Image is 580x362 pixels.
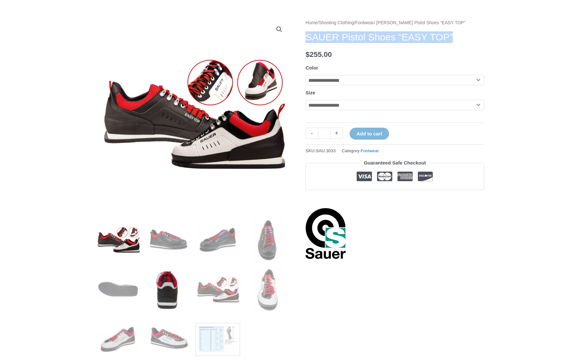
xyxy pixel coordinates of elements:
[361,158,429,167] legend: Guaranteed Safe Checkout
[306,65,318,70] label: Color
[146,267,191,312] img: SAUER Pistol Shoes "EASY TOP" - Image 6
[146,218,191,262] img: SAUER Pistol Shoes "EASY TOP" - Image 2
[306,128,318,139] a: -
[195,317,240,362] img: SAUER Pistol Shoes "EASY TOP" - Image 11
[342,147,379,155] span: Category:
[306,90,315,95] label: Size
[306,208,346,259] a: Sauer Shooting Sportswear
[319,20,354,25] a: Shooting Clothing
[96,218,141,262] img: SAUER Pistol Shoes "EASY TOP"
[355,20,374,25] a: Footwear
[96,267,141,312] img: SAUER Pistol Shoes "EASY TOP" - Image 5
[361,148,379,153] a: Footwear
[306,20,318,25] a: Home
[316,148,336,153] span: SAU.3033
[318,128,330,139] input: Product quantity
[245,267,290,312] img: SAUER Pistol Shoes "EASY TOP" - Image 8
[195,218,240,262] img: SAUER Pistol Shoes "EASY TOP" - Image 3
[96,317,141,362] img: SAUER Pistol Shoes "EASY TOP" - Image 9
[306,19,484,27] nav: Breadcrumb
[273,24,285,35] a: View full-screen image gallery
[306,31,484,43] h1: SAUER Pistol Shoes “EASY TOP”
[306,195,484,203] iframe: Customer reviews powered by Trustpilot
[350,128,389,140] button: Add to cart
[330,128,343,139] a: +
[245,218,290,262] img: SAUER Pistol Shoes "EASY TOP" - Image 4
[306,147,336,155] span: SKU:
[306,50,332,59] bdi: 255.00
[306,50,310,59] span: $
[195,267,240,312] img: SAUER Pistol Shoes "EASY TOP"
[146,317,191,362] img: SAUER Pistol Shoes "EASY TOP" - Image 10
